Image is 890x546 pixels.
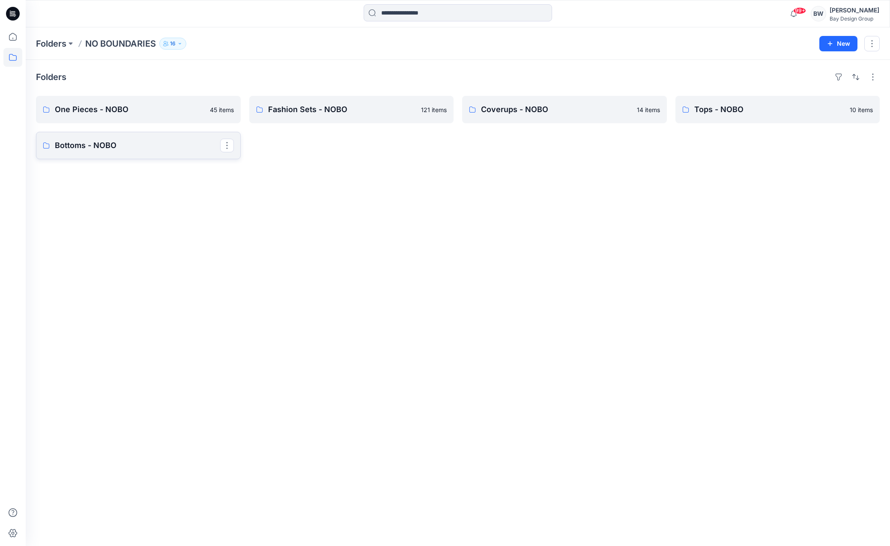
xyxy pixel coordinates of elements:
div: Bay Design Group [830,15,879,22]
div: BW [811,6,826,21]
div: [PERSON_NAME] [830,5,879,15]
p: Tops - NOBO [694,104,845,116]
a: Coverups - NOBO14 items [462,96,667,123]
button: 16 [159,38,186,50]
a: Tops - NOBO10 items [675,96,880,123]
p: 10 items [850,105,873,114]
a: Folders [36,38,66,50]
button: New [819,36,857,51]
p: Bottoms - NOBO [55,139,220,151]
span: 99+ [793,7,806,14]
p: 121 items [421,105,447,114]
p: Coverups - NOBO [481,104,632,116]
p: NO BOUNDARIES [85,38,156,50]
p: 14 items [637,105,660,114]
a: One Pieces - NOBO45 items [36,96,241,123]
a: Bottoms - NOBO [36,132,241,159]
p: 16 [170,39,176,48]
h4: Folders [36,72,66,82]
p: Fashion Sets - NOBO [268,104,416,116]
p: One Pieces - NOBO [55,104,205,116]
p: 45 items [210,105,234,114]
a: Fashion Sets - NOBO121 items [249,96,454,123]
